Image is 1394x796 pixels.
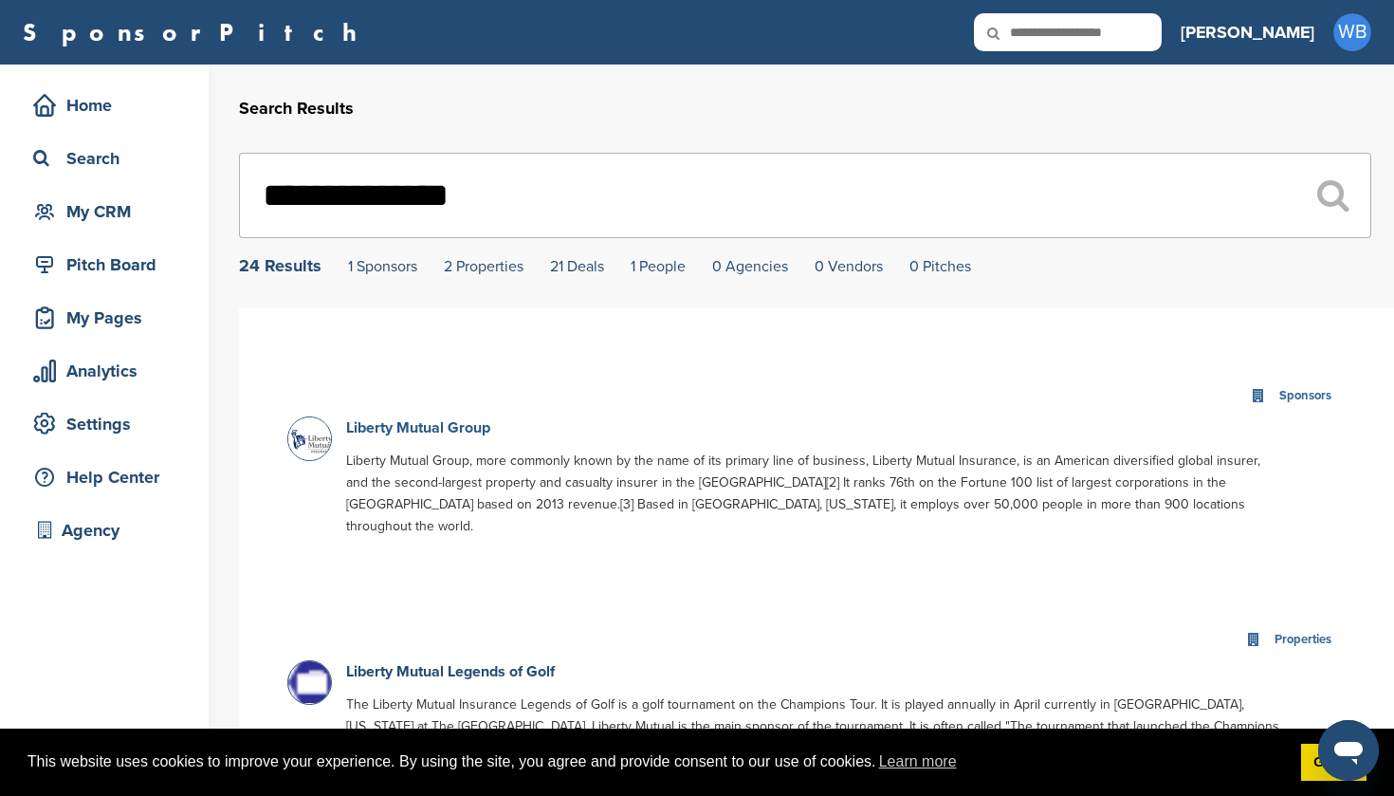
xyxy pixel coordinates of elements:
a: 1 Sponsors [348,257,417,276]
a: Analytics [19,349,190,393]
div: Settings [28,407,190,441]
div: Pitch Board [28,248,190,282]
a: Pitch Board [19,243,190,287]
div: 24 Results [239,257,321,274]
a: 21 Deals [550,257,604,276]
a: My Pages [19,296,190,340]
div: My CRM [28,194,190,229]
a: 0 Pitches [909,257,971,276]
a: Help Center [19,455,190,499]
div: Properties [1270,629,1336,651]
a: dismiss cookie message [1301,744,1366,782]
a: My CRM [19,190,190,233]
div: Search [28,141,190,176]
h2: Search Results [239,96,1371,121]
a: 2 Properties [444,257,523,276]
div: Home [28,88,190,122]
p: Liberty Mutual Group, more commonly known by the name of its primary line of business, Liberty Mu... [346,450,1279,537]
div: Help Center [28,460,190,494]
a: Liberty Mutual Legends of Golf [346,662,555,681]
p: The Liberty Mutual Insurance Legends of Golf is a golf tournament on the Champions Tour. It is pl... [346,694,1279,759]
span: WB [1333,13,1371,51]
span: This website uses cookies to improve your experience. By using the site, you agree and provide co... [28,748,1286,776]
a: [PERSON_NAME] [1181,11,1314,53]
a: Search [19,137,190,180]
a: 0 Agencies [712,257,788,276]
a: Home [19,83,190,127]
h3: [PERSON_NAME] [1181,19,1314,46]
a: learn more about cookies [876,748,960,776]
a: 0 Vendors [815,257,883,276]
iframe: Button to launch messaging window [1318,720,1379,781]
a: 1 People [631,257,686,276]
div: Sponsors [1275,385,1336,407]
a: Agency [19,509,190,552]
a: Liberty Mutual Group [346,418,490,437]
div: Analytics [28,354,190,388]
img: Screen shot 2015 03 24 at 10.34.36 am [288,417,336,465]
a: Settings [19,402,190,446]
div: Agency [28,513,190,547]
a: SponsorPitch [23,20,369,45]
img: Data?1415807195 [288,661,336,702]
div: My Pages [28,301,190,335]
